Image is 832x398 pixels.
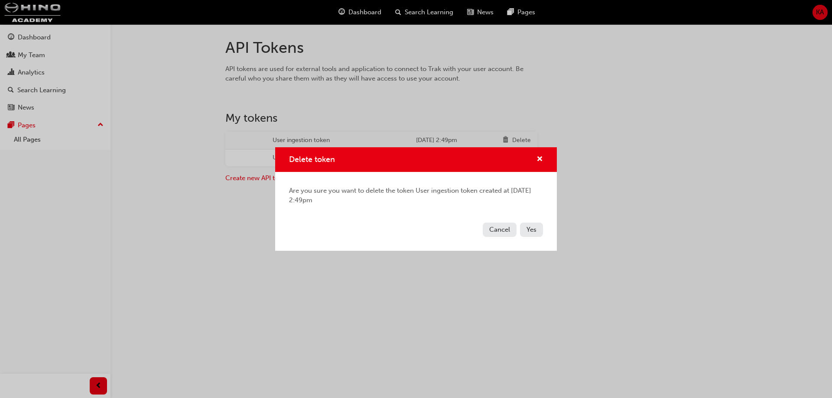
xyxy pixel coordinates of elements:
div: Delete token [275,147,557,251]
button: Yes [520,223,543,237]
div: Are you sure you want to delete the token User ingestion token created at [DATE] 2:49pm [275,172,557,219]
span: Yes [526,226,536,233]
button: Cancel [483,223,517,237]
span: cross-icon [536,156,543,164]
button: cross-icon [536,154,543,165]
span: Delete token [289,155,335,164]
